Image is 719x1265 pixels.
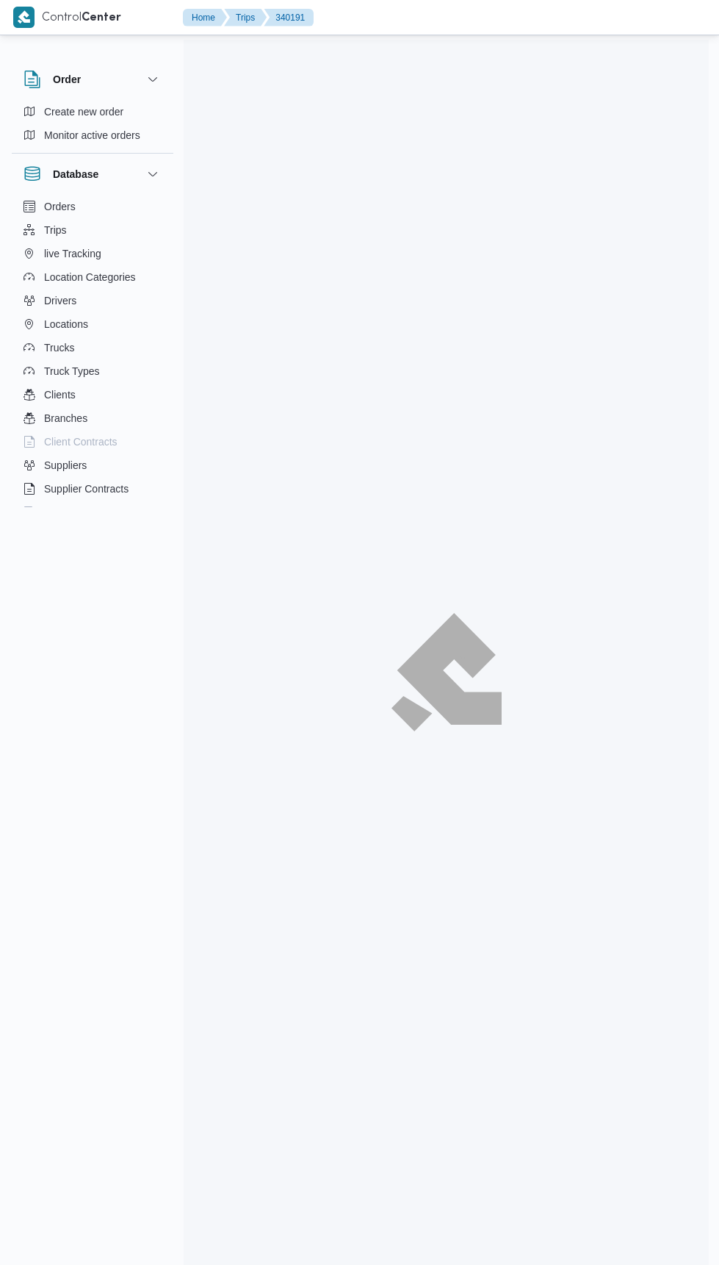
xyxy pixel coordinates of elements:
button: Drivers [18,289,167,312]
button: Devices [18,501,167,524]
span: Trips [44,221,67,239]
button: Database [24,165,162,183]
span: Drivers [44,292,76,309]
div: Order [12,100,173,153]
button: Monitor active orders [18,123,167,147]
button: Suppliers [18,454,167,477]
span: Create new order [44,103,123,121]
span: Branches [44,409,87,427]
button: 340191 [264,9,314,26]
h3: Database [53,165,98,183]
span: Locations [44,315,88,333]
button: Client Contracts [18,430,167,454]
span: Location Categories [44,268,136,286]
button: Location Categories [18,265,167,289]
span: Devices [44,504,81,521]
span: Suppliers [44,456,87,474]
img: X8yXhbKr1z7QwAAAABJRU5ErkJggg== [13,7,35,28]
button: live Tracking [18,242,167,265]
span: Client Contracts [44,433,118,451]
button: Orders [18,195,167,218]
div: Database [12,195,173,513]
button: Trips [224,9,267,26]
button: Order [24,71,162,88]
button: Truck Types [18,359,167,383]
button: Home [183,9,227,26]
img: ILLA Logo [400,622,494,722]
button: Clients [18,383,167,406]
b: Center [82,12,121,24]
button: Branches [18,406,167,430]
span: Trucks [44,339,74,356]
button: Trucks [18,336,167,359]
button: Supplier Contracts [18,477,167,501]
h3: Order [53,71,81,88]
span: Supplier Contracts [44,480,129,498]
button: Create new order [18,100,167,123]
button: Locations [18,312,167,336]
span: Orders [44,198,76,215]
button: Trips [18,218,167,242]
span: live Tracking [44,245,101,262]
span: Clients [44,386,76,404]
span: Truck Types [44,362,99,380]
span: Monitor active orders [44,126,140,144]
